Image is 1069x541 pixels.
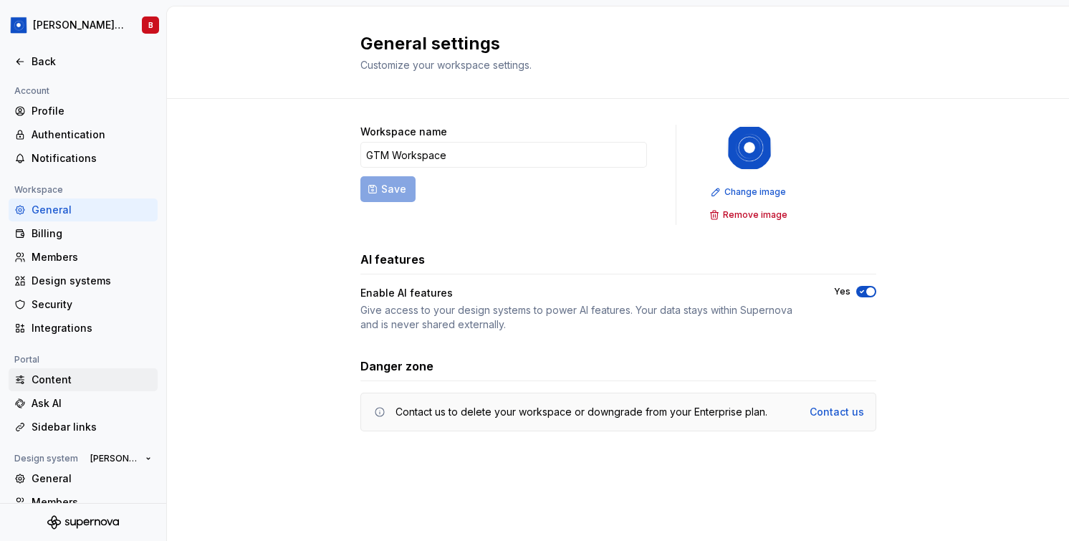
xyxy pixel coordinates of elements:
label: Yes [834,286,850,297]
span: Change image [724,186,786,198]
a: General [9,467,158,490]
div: Integrations [32,321,152,335]
div: Workspace [9,181,69,198]
a: Contact us [810,405,864,419]
a: Content [9,368,158,391]
div: Design systems [32,274,152,288]
a: Billing [9,222,158,245]
div: Design system [9,450,84,467]
div: Contact us to delete your workspace or downgrade from your Enterprise plan. [396,405,767,419]
div: Account [9,82,55,100]
button: Change image [706,182,792,202]
a: Design systems [9,269,158,292]
div: Back [32,54,152,69]
div: Ask AI [32,396,152,411]
div: [PERSON_NAME] Design System [33,18,125,32]
h2: General settings [360,32,859,55]
div: Sidebar links [32,420,152,434]
div: Members [32,250,152,264]
svg: Supernova Logo [47,515,119,530]
a: Authentication [9,123,158,146]
div: Notifications [32,151,152,166]
div: Billing [32,226,152,241]
a: Notifications [9,147,158,170]
a: Ask AI [9,392,158,415]
a: Members [9,246,158,269]
span: Remove image [723,209,787,221]
div: Security [32,297,152,312]
div: B [148,19,153,31]
div: Give access to your design systems to power AI features. Your data stays within Supernova and is ... [360,303,808,332]
div: General [32,203,152,217]
span: Customize your workspace settings. [360,59,532,71]
h3: Danger zone [360,358,433,375]
span: [PERSON_NAME] Design System [90,453,140,464]
button: [PERSON_NAME] Design SystemB [3,9,163,41]
a: Members [9,491,158,514]
div: Profile [32,104,152,118]
a: Integrations [9,317,158,340]
img: 049812b6-2877-400d-9dc9-987621144c16.png [727,125,772,171]
a: Back [9,50,158,73]
button: Remove image [705,205,794,225]
a: General [9,198,158,221]
div: Members [32,495,152,509]
a: Security [9,293,158,316]
div: Enable AI features [360,286,808,300]
div: Portal [9,351,45,368]
a: Sidebar links [9,416,158,439]
div: General [32,471,152,486]
div: Authentication [32,128,152,142]
img: 049812b6-2877-400d-9dc9-987621144c16.png [10,16,27,34]
div: Content [32,373,152,387]
label: Workspace name [360,125,447,139]
a: Profile [9,100,158,123]
h3: AI features [360,251,425,268]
